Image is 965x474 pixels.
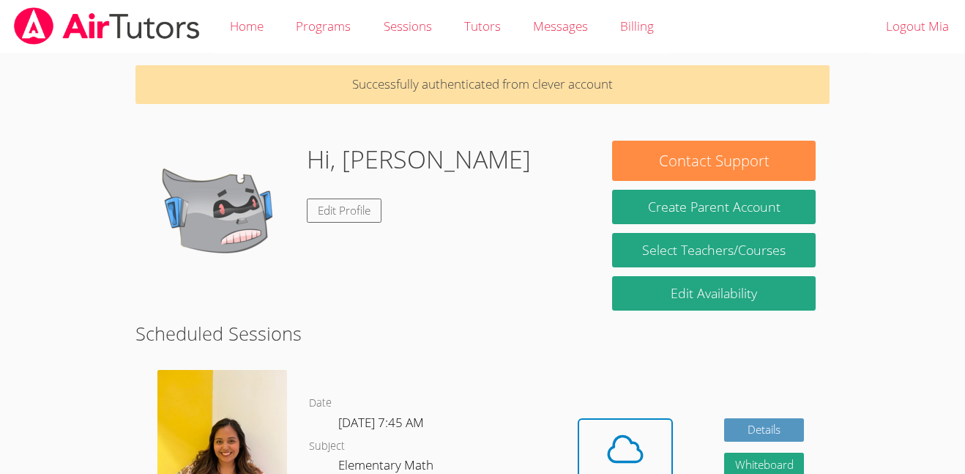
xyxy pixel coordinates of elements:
[338,414,424,431] span: [DATE] 7:45 AM
[724,418,805,442] a: Details
[612,276,816,311] a: Edit Availability
[612,190,816,224] button: Create Parent Account
[307,199,381,223] a: Edit Profile
[135,319,830,347] h2: Scheduled Sessions
[12,7,201,45] img: airtutors_banner-c4298cdbf04f3fff15de1276eac7730deb9818008684d7c2e4769d2f7ddbe033.png
[149,141,295,287] img: default.png
[612,141,816,181] button: Contact Support
[307,141,531,178] h1: Hi, [PERSON_NAME]
[533,18,588,34] span: Messages
[135,65,830,104] p: Successfully authenticated from clever account
[309,437,345,456] dt: Subject
[309,394,332,412] dt: Date
[612,233,816,267] a: Select Teachers/Courses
